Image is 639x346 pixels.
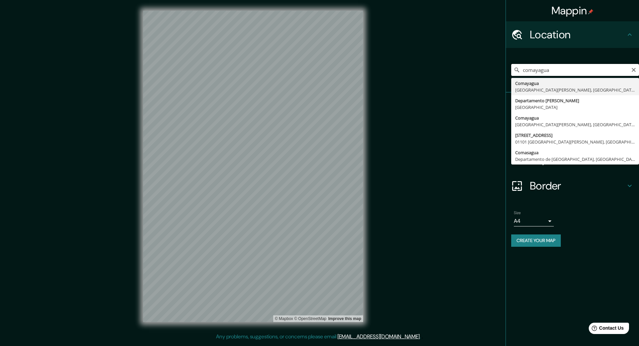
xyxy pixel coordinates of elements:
[530,179,626,192] h4: Border
[631,66,636,73] button: Clear
[506,93,639,119] div: Pins
[515,132,635,139] div: [STREET_ADDRESS]
[530,28,626,41] h4: Location
[515,104,635,111] div: [GEOGRAPHIC_DATA]
[551,4,594,17] h4: Mappin
[506,21,639,48] div: Location
[515,139,635,145] div: 01101 [GEOGRAPHIC_DATA][PERSON_NAME], [GEOGRAPHIC_DATA][PERSON_NAME], [GEOGRAPHIC_DATA][PERSON_NAME]
[588,9,593,14] img: pin-icon.png
[515,97,635,104] div: Departamento [PERSON_NAME]
[422,333,423,341] div: .
[421,333,422,341] div: .
[515,156,635,163] div: Departamento de [GEOGRAPHIC_DATA], [GEOGRAPHIC_DATA][PERSON_NAME]
[143,11,363,322] canvas: Map
[530,153,626,166] h4: Layout
[515,149,635,156] div: Comasagua
[515,80,635,87] div: Comayagua
[294,316,326,321] a: OpenStreetMap
[337,333,420,340] a: [EMAIL_ADDRESS][DOMAIN_NAME]
[275,316,293,321] a: Mapbox
[506,173,639,199] div: Border
[216,333,421,341] p: Any problems, suggestions, or concerns please email .
[506,146,639,173] div: Layout
[511,64,639,76] input: Pick your city or area
[515,121,635,128] div: [GEOGRAPHIC_DATA][PERSON_NAME], [GEOGRAPHIC_DATA], [GEOGRAPHIC_DATA]
[515,115,635,121] div: Comayagua
[514,210,521,216] label: Size
[580,320,632,339] iframe: Help widget launcher
[506,119,639,146] div: Style
[328,316,361,321] a: Map feedback
[514,216,554,226] div: A4
[511,234,561,247] button: Create your map
[515,87,635,93] div: [GEOGRAPHIC_DATA][PERSON_NAME], [GEOGRAPHIC_DATA]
